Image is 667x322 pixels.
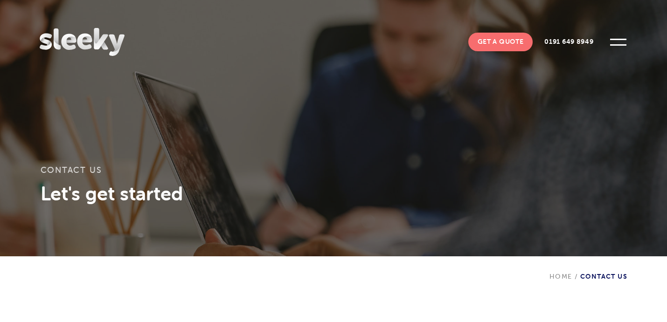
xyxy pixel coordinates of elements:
[549,273,572,281] a: Home
[40,28,125,56] img: Sleeky Web Design Newcastle
[535,33,603,51] a: 0191 649 8949
[572,273,580,281] span: /
[468,33,533,51] a: Get A Quote
[41,182,627,205] h3: Let's get started
[549,256,627,281] div: Contact Us
[41,165,627,182] h1: Contact Us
